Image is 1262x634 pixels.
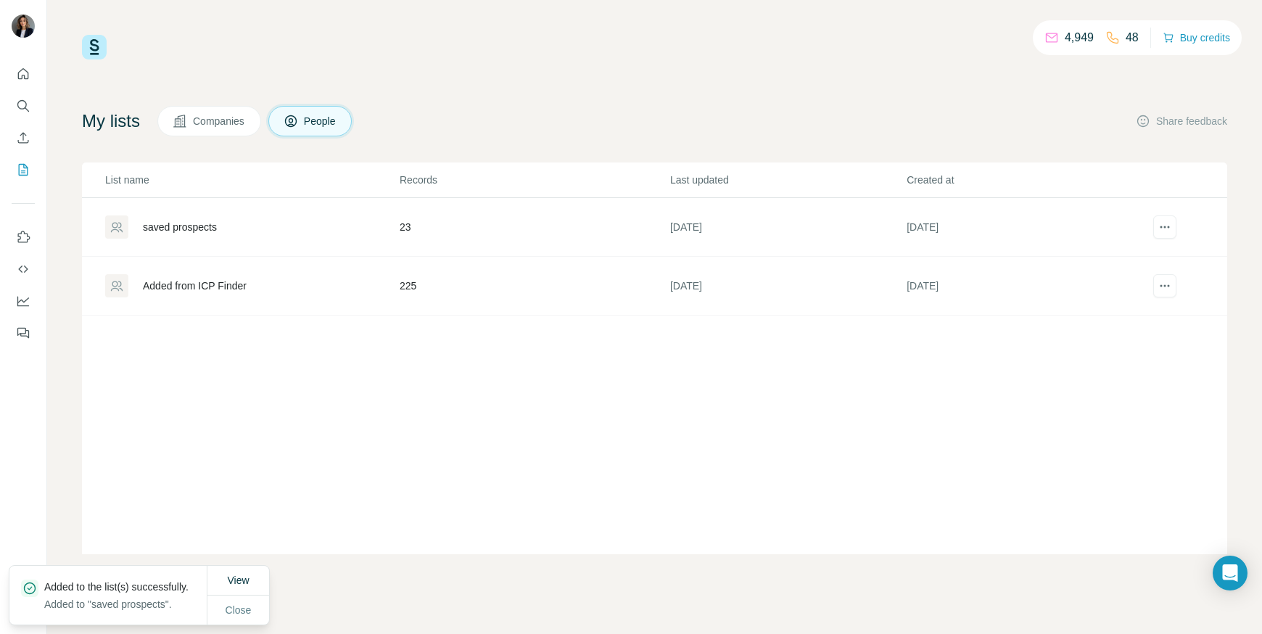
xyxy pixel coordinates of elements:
td: [DATE] [906,198,1142,257]
p: List name [105,173,398,187]
p: Added to "saved prospects". [44,597,200,612]
div: Added from ICP Finder [143,279,247,293]
button: actions [1153,274,1176,297]
p: 4,949 [1065,29,1094,46]
button: My lists [12,157,35,183]
button: Feedback [12,320,35,346]
button: Share feedback [1136,114,1227,128]
button: Enrich CSV [12,125,35,151]
span: Companies [193,114,246,128]
td: [DATE] [669,257,906,316]
p: Created at [907,173,1142,187]
p: Last updated [670,173,905,187]
button: Search [12,93,35,119]
td: [DATE] [669,198,906,257]
p: 48 [1126,29,1139,46]
p: Records [400,173,669,187]
button: View [217,567,259,593]
button: Buy credits [1163,28,1230,48]
button: Close [215,597,262,623]
img: Avatar [12,15,35,38]
span: People [304,114,337,128]
span: View [227,575,249,586]
div: Open Intercom Messenger [1213,556,1247,590]
p: Added to the list(s) successfully. [44,580,200,594]
span: Close [226,603,252,617]
button: Use Surfe on LinkedIn [12,224,35,250]
td: 23 [399,198,669,257]
button: Use Surfe API [12,256,35,282]
h4: My lists [82,110,140,133]
button: actions [1153,215,1176,239]
td: 225 [399,257,669,316]
div: saved prospects [143,220,217,234]
td: [DATE] [906,257,1142,316]
img: Surfe Logo [82,35,107,59]
button: Quick start [12,61,35,87]
button: Dashboard [12,288,35,314]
